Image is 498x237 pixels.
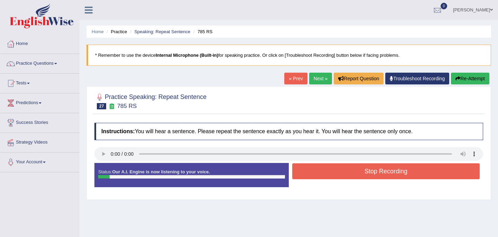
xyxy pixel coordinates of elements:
a: Strategy Videos [0,133,79,150]
b: Instructions: [101,128,135,134]
button: Report Question [334,73,384,84]
a: Your Account [0,153,79,170]
a: Home [92,29,104,34]
a: Speaking: Repeat Sentence [134,29,190,34]
span: 0 [441,3,448,9]
a: Tests [0,74,79,91]
a: Success Stories [0,113,79,130]
a: Troubleshoot Recording [385,73,449,84]
h4: You will hear a sentence. Please repeat the sentence exactly as you hear it. You will hear the se... [94,123,483,140]
li: 785 RS [192,28,213,35]
span: 27 [97,103,106,109]
blockquote: * Remember to use the device for speaking practice. Or click on [Troubleshoot Recording] button b... [86,45,491,66]
small: 785 RS [117,103,137,109]
a: Next » [309,73,332,84]
small: Exam occurring question [108,103,115,110]
a: Home [0,34,79,52]
li: Practice [105,28,127,35]
a: « Prev [284,73,307,84]
button: Stop Recording [292,163,480,179]
a: Predictions [0,93,79,111]
b: Internal Microphone (Built-in) [156,53,218,58]
div: Status: [94,163,289,187]
a: Practice Questions [0,54,79,71]
button: Re-Attempt [451,73,489,84]
h2: Practice Speaking: Repeat Sentence [94,92,206,109]
strong: Our A.I. Engine is now listening to your voice. [112,169,210,174]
